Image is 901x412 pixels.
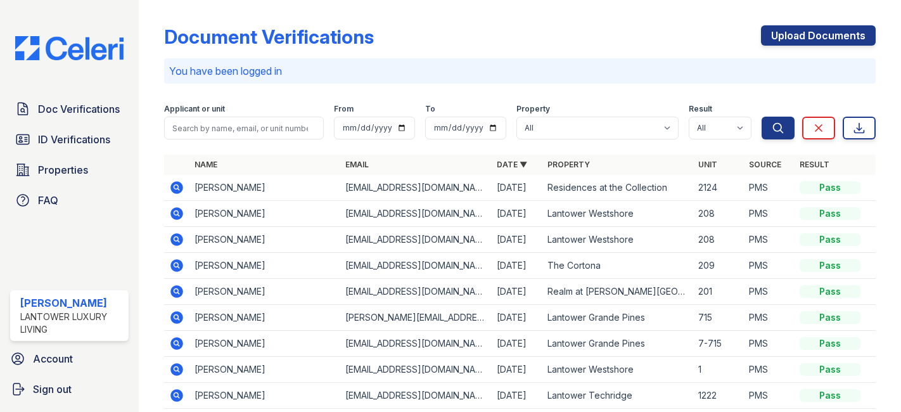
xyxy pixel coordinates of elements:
[800,160,829,169] a: Result
[189,305,340,331] td: [PERSON_NAME]
[189,175,340,201] td: [PERSON_NAME]
[800,363,860,376] div: Pass
[340,253,491,279] td: [EMAIL_ADDRESS][DOMAIN_NAME]
[189,331,340,357] td: [PERSON_NAME]
[744,253,795,279] td: PMS
[492,331,542,357] td: [DATE]
[693,227,744,253] td: 208
[693,357,744,383] td: 1
[189,279,340,305] td: [PERSON_NAME]
[20,311,124,336] div: Lantower Luxury Living
[189,357,340,383] td: [PERSON_NAME]
[492,227,542,253] td: [DATE]
[542,279,693,305] td: Realm at [PERSON_NAME][GEOGRAPHIC_DATA]
[492,201,542,227] td: [DATE]
[340,357,491,383] td: [EMAIL_ADDRESS][DOMAIN_NAME]
[516,104,550,114] label: Property
[497,160,527,169] a: Date ▼
[169,63,871,79] p: You have been logged in
[800,233,860,246] div: Pass
[492,305,542,331] td: [DATE]
[5,346,134,371] a: Account
[744,383,795,409] td: PMS
[425,104,435,114] label: To
[547,160,590,169] a: Property
[744,357,795,383] td: PMS
[689,104,712,114] label: Result
[542,331,693,357] td: Lantower Grande Pines
[744,305,795,331] td: PMS
[10,157,129,183] a: Properties
[164,117,324,139] input: Search by name, email, or unit number
[800,311,860,324] div: Pass
[693,279,744,305] td: 201
[38,132,110,147] span: ID Verifications
[340,201,491,227] td: [EMAIL_ADDRESS][DOMAIN_NAME]
[492,357,542,383] td: [DATE]
[542,305,693,331] td: Lantower Grande Pines
[189,383,340,409] td: [PERSON_NAME]
[5,36,134,60] img: CE_Logo_Blue-a8612792a0a2168367f1c8372b55b34899dd931a85d93a1a3d3e32e68fde9ad4.png
[340,383,491,409] td: [EMAIL_ADDRESS][DOMAIN_NAME]
[33,351,73,366] span: Account
[749,160,781,169] a: Source
[164,104,225,114] label: Applicant or unit
[164,25,374,48] div: Document Verifications
[744,227,795,253] td: PMS
[492,175,542,201] td: [DATE]
[542,227,693,253] td: Lantower Westshore
[10,188,129,213] a: FAQ
[542,383,693,409] td: Lantower Techridge
[189,253,340,279] td: [PERSON_NAME]
[189,201,340,227] td: [PERSON_NAME]
[693,383,744,409] td: 1222
[800,207,860,220] div: Pass
[20,295,124,311] div: [PERSON_NAME]
[542,175,693,201] td: Residences at the Collection
[334,104,354,114] label: From
[38,101,120,117] span: Doc Verifications
[693,305,744,331] td: 715
[492,383,542,409] td: [DATE]
[698,160,717,169] a: Unit
[693,175,744,201] td: 2124
[38,193,58,208] span: FAQ
[189,227,340,253] td: [PERSON_NAME]
[340,175,491,201] td: [EMAIL_ADDRESS][DOMAIN_NAME]
[542,357,693,383] td: Lantower Westshore
[340,331,491,357] td: [EMAIL_ADDRESS][DOMAIN_NAME]
[38,162,88,177] span: Properties
[744,331,795,357] td: PMS
[542,201,693,227] td: Lantower Westshore
[340,279,491,305] td: [EMAIL_ADDRESS][DOMAIN_NAME]
[345,160,369,169] a: Email
[693,201,744,227] td: 208
[340,227,491,253] td: [EMAIL_ADDRESS][DOMAIN_NAME]
[492,279,542,305] td: [DATE]
[340,305,491,331] td: [PERSON_NAME][EMAIL_ADDRESS][DOMAIN_NAME]
[800,389,860,402] div: Pass
[800,337,860,350] div: Pass
[800,181,860,194] div: Pass
[5,377,134,402] a: Sign out
[744,201,795,227] td: PMS
[693,253,744,279] td: 209
[542,253,693,279] td: The Cortona
[761,25,876,46] a: Upload Documents
[800,259,860,272] div: Pass
[10,127,129,152] a: ID Verifications
[492,253,542,279] td: [DATE]
[10,96,129,122] a: Doc Verifications
[693,331,744,357] td: 7-715
[33,382,72,397] span: Sign out
[800,285,860,298] div: Pass
[744,175,795,201] td: PMS
[195,160,217,169] a: Name
[744,279,795,305] td: PMS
